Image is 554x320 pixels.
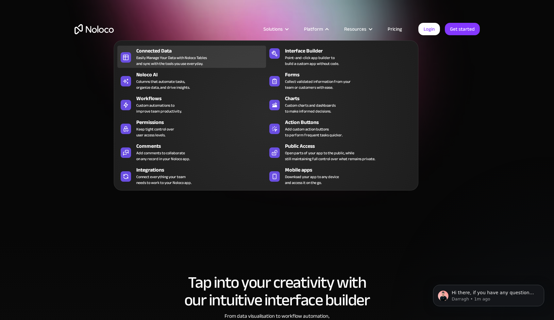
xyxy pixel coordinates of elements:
div: Noloco AI [136,71,269,79]
div: Resources [344,25,366,33]
h2: Tap into your creativity with our intuitive interface builder [75,274,480,309]
nav: Platform [114,31,418,190]
a: ChartsCustom charts and dashboardsto make informed decisions. [266,93,415,115]
div: Solutions [263,25,283,33]
div: Columns that automate tasks, organize data, and drive insights. [136,79,190,90]
a: Interface BuilderPoint-and-click app builder tobuild a custom app without code. [266,46,415,68]
div: Easily Manage Your Data with Noloco Tables and sync with the tools you use everyday. [136,55,207,67]
h2: Build Custom Internal Tools to Streamline Business Operations [75,84,480,123]
a: FormsCollect validated information from yourteam or customers with ease. [266,69,415,92]
a: Pricing [379,25,410,33]
a: Get started [445,23,480,35]
a: Mobile appsDownload your app to any deviceand access it on the go. [266,165,415,187]
div: Mobile apps [285,166,418,174]
a: Public AccessOpen parts of your app to the public, whilestill maintaining full control over what ... [266,141,415,163]
div: Platform [304,25,323,33]
a: Action ButtonsAdd custom action buttonsto perform frequent tasks quicker. [266,117,415,139]
div: Permissions [136,118,269,126]
div: Forms [285,71,418,79]
div: Public Access [285,142,418,150]
a: home [75,24,114,34]
a: Connected DataEasily Manage Your Data with Noloco Tablesand sync with the tools you use everyday. [117,46,266,68]
div: Custom charts and dashboards to make informed decisions. [285,102,336,114]
h1: Business App Builder [75,72,480,77]
div: Point-and-click app builder to build a custom app without code. [285,55,339,67]
a: IntegrationsConnect everything your teamneeds to work to your Noloco app. [117,165,266,187]
iframe: Intercom notifications message [423,271,554,317]
div: Action Buttons [285,118,418,126]
div: Open parts of your app to the public, while still maintaining full control over what remains priv... [285,150,375,162]
div: Interface Builder [285,47,418,55]
div: Add custom action buttons to perform frequent tasks quicker. [285,126,343,138]
div: Platform [296,25,336,33]
div: Charts [285,95,418,102]
div: Custom automations to improve team productivity. [136,102,182,114]
a: Noloco AIColumns that automate tasks,organize data, and drive insights. [117,69,266,92]
div: Resources [336,25,379,33]
div: Solutions [255,25,296,33]
a: CommentsAdd comments to collaborateon any record in your Noloco app. [117,141,266,163]
a: Login [418,23,440,35]
div: Connected Data [136,47,269,55]
div: Connect everything your team needs to work to your Noloco app. [136,174,192,186]
div: Add comments to collaborate on any record in your Noloco app. [136,150,190,162]
span: Download your app to any device and access it on the go. [285,174,339,186]
div: Comments [136,142,269,150]
a: WorkflowsCustom automations toimprove team productivity. [117,93,266,115]
div: Integrations [136,166,269,174]
a: PermissionsKeep tight control overuser access levels. [117,117,266,139]
div: Collect validated information from your team or customers with ease. [285,79,351,90]
div: Keep tight control over user access levels. [136,126,174,138]
div: Workflows [136,95,269,102]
